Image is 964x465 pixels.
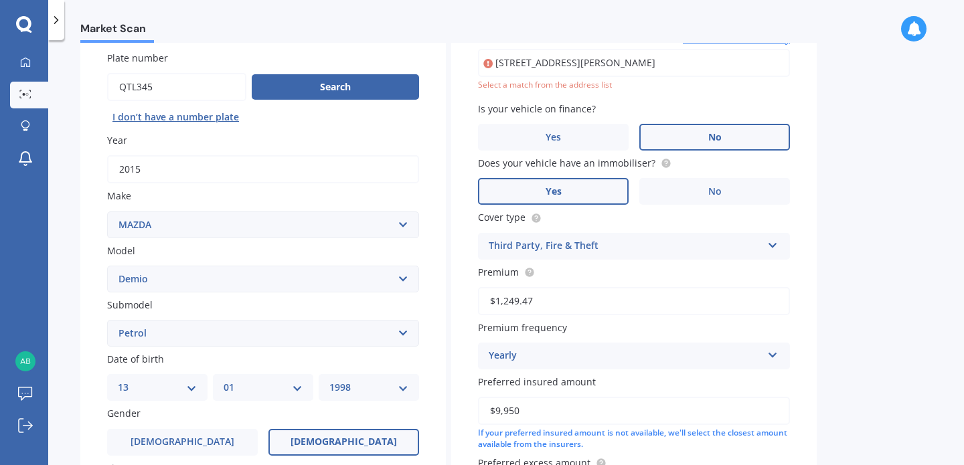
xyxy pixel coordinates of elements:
div: If your preferred insured amount is not available, we'll select the closest amount available from... [478,428,790,450]
span: Premium frequency [478,321,567,334]
div: Yearly [489,348,762,364]
input: YYYY [107,155,419,183]
img: 1d928240d7085e87e59bb8b8b167dfbb [15,351,35,371]
input: Enter amount [478,397,790,425]
span: Preferred insured amount [478,375,596,388]
span: Plate number [107,52,168,64]
span: Market Scan [80,22,154,40]
div: Third Party, Fire & Theft [489,238,762,254]
span: Cover type [478,211,526,224]
span: Does your vehicle have an immobiliser? [478,157,655,169]
span: Yes [546,132,561,143]
span: Date of birth [107,353,164,365]
input: Enter address [478,49,790,77]
span: Year [107,134,127,147]
div: Select a match from the address list [478,80,790,91]
span: Premium [478,266,519,278]
span: [DEMOGRAPHIC_DATA] [291,436,397,448]
button: Search [252,74,419,100]
button: I don’t have a number plate [107,106,244,128]
span: Gender [107,407,141,420]
span: Is your vehicle on finance? [478,102,596,115]
input: Enter premium [478,287,790,315]
span: Make [107,190,131,203]
span: No [708,186,722,197]
input: Enter plate number [107,73,246,101]
span: Model [107,244,135,257]
span: Yes [546,186,562,197]
span: Submodel [107,298,153,311]
span: [DEMOGRAPHIC_DATA] [131,436,234,448]
span: No [708,132,722,143]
